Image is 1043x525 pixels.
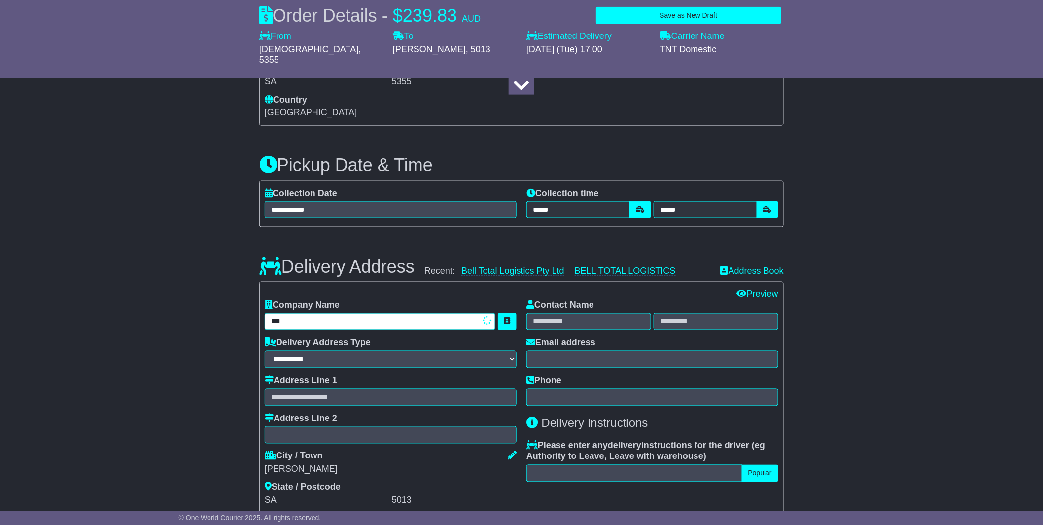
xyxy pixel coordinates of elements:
span: [DEMOGRAPHIC_DATA] [259,44,358,54]
div: Order Details - [259,5,481,26]
label: Country [265,95,307,105]
span: eg Authority to Leave, Leave with warehouse [526,441,765,461]
label: Please enter any instructions for the driver ( ) [526,441,778,462]
label: Delivery Address Type [265,338,371,349]
label: Carrier Name [660,31,725,42]
h3: Delivery Address [259,257,415,277]
div: Recent: [424,266,711,277]
span: © One World Courier 2025. All rights reserved. [179,514,321,522]
div: [PERSON_NAME] [265,464,517,475]
label: Address Line 2 [265,414,337,424]
span: [GEOGRAPHIC_DATA] [265,107,357,117]
div: 5013 [392,495,517,506]
button: Save as New Draft [596,7,781,24]
a: Address Book [721,266,784,276]
label: Phone [526,376,561,386]
label: Company Name [265,300,340,311]
a: BELL TOTAL LOGISTICS [575,266,676,276]
label: Contact Name [526,300,594,311]
label: City / Town [265,451,323,462]
span: , 5013 [466,44,490,54]
span: delivery [608,441,641,451]
span: AUD [462,14,481,24]
label: From [259,31,291,42]
label: Address Line 1 [265,376,337,386]
button: Popular [742,465,778,482]
span: [PERSON_NAME] [393,44,466,54]
label: Email address [526,338,595,349]
label: Collection time [526,188,599,199]
span: Delivery Instructions [542,417,648,430]
div: SA [265,76,389,87]
a: Preview [737,289,778,299]
div: TNT Domestic [660,44,784,55]
label: Collection Date [265,188,337,199]
span: 239.83 [403,5,457,26]
label: Estimated Delivery [526,31,650,42]
div: [DATE] (Tue) 17:00 [526,44,650,55]
label: To [393,31,414,42]
span: , 5355 [259,44,361,65]
h3: Pickup Date & Time [259,155,784,175]
div: SA [265,495,389,506]
span: $ [393,5,403,26]
a: Bell Total Logistics Pty Ltd [461,266,564,276]
label: State / Postcode [265,482,341,493]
